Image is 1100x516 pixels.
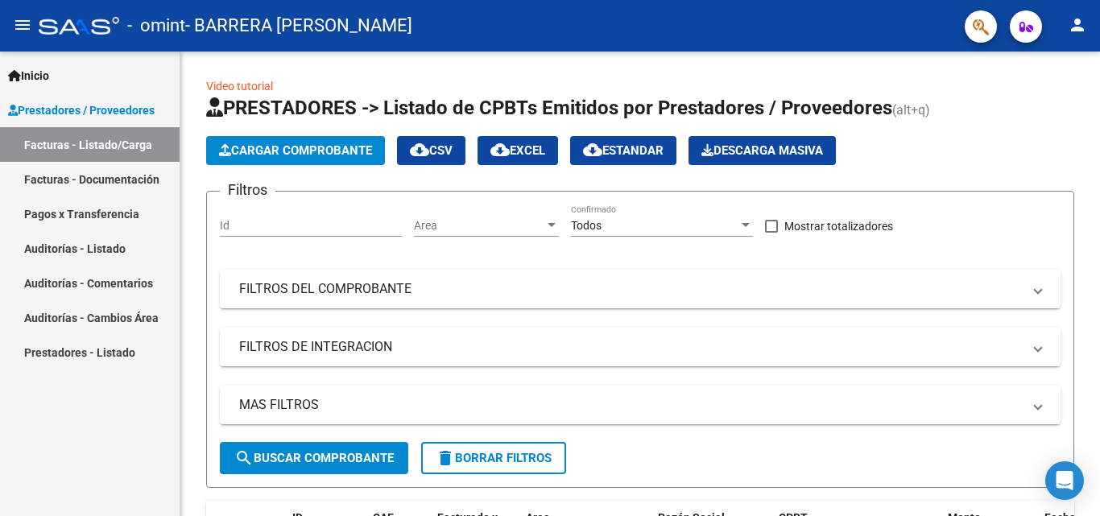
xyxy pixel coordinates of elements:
span: (alt+q) [892,102,930,118]
span: - BARRERA [PERSON_NAME] [185,8,412,43]
span: Buscar Comprobante [234,451,394,465]
button: CSV [397,136,465,165]
mat-icon: delete [436,448,455,468]
mat-expansion-panel-header: FILTROS DE INTEGRACION [220,328,1061,366]
mat-panel-title: FILTROS DEL COMPROBANTE [239,280,1022,298]
button: Buscar Comprobante [220,442,408,474]
span: CSV [410,143,453,158]
button: Borrar Filtros [421,442,566,474]
mat-expansion-panel-header: FILTROS DEL COMPROBANTE [220,270,1061,308]
mat-expansion-panel-header: MAS FILTROS [220,386,1061,424]
app-download-masive: Descarga masiva de comprobantes (adjuntos) [689,136,836,165]
span: Todos [571,219,602,232]
mat-icon: person [1068,15,1087,35]
span: EXCEL [490,143,545,158]
div: Open Intercom Messenger [1045,461,1084,500]
mat-icon: menu [13,15,32,35]
span: Mostrar totalizadores [784,217,893,236]
span: - omint [127,8,185,43]
span: Borrar Filtros [436,451,552,465]
span: Prestadores / Proveedores [8,101,155,119]
mat-icon: cloud_download [490,140,510,159]
h3: Filtros [220,179,275,201]
button: EXCEL [478,136,558,165]
mat-icon: cloud_download [583,140,602,159]
span: Estandar [583,143,664,158]
span: PRESTADORES -> Listado de CPBTs Emitidos por Prestadores / Proveedores [206,97,892,119]
mat-icon: search [234,448,254,468]
span: Descarga Masiva [701,143,823,158]
span: Area [414,219,544,233]
button: Estandar [570,136,676,165]
a: Video tutorial [206,80,273,93]
span: Inicio [8,67,49,85]
mat-panel-title: MAS FILTROS [239,396,1022,414]
span: Cargar Comprobante [219,143,372,158]
mat-icon: cloud_download [410,140,429,159]
button: Descarga Masiva [689,136,836,165]
button: Cargar Comprobante [206,136,385,165]
mat-panel-title: FILTROS DE INTEGRACION [239,338,1022,356]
